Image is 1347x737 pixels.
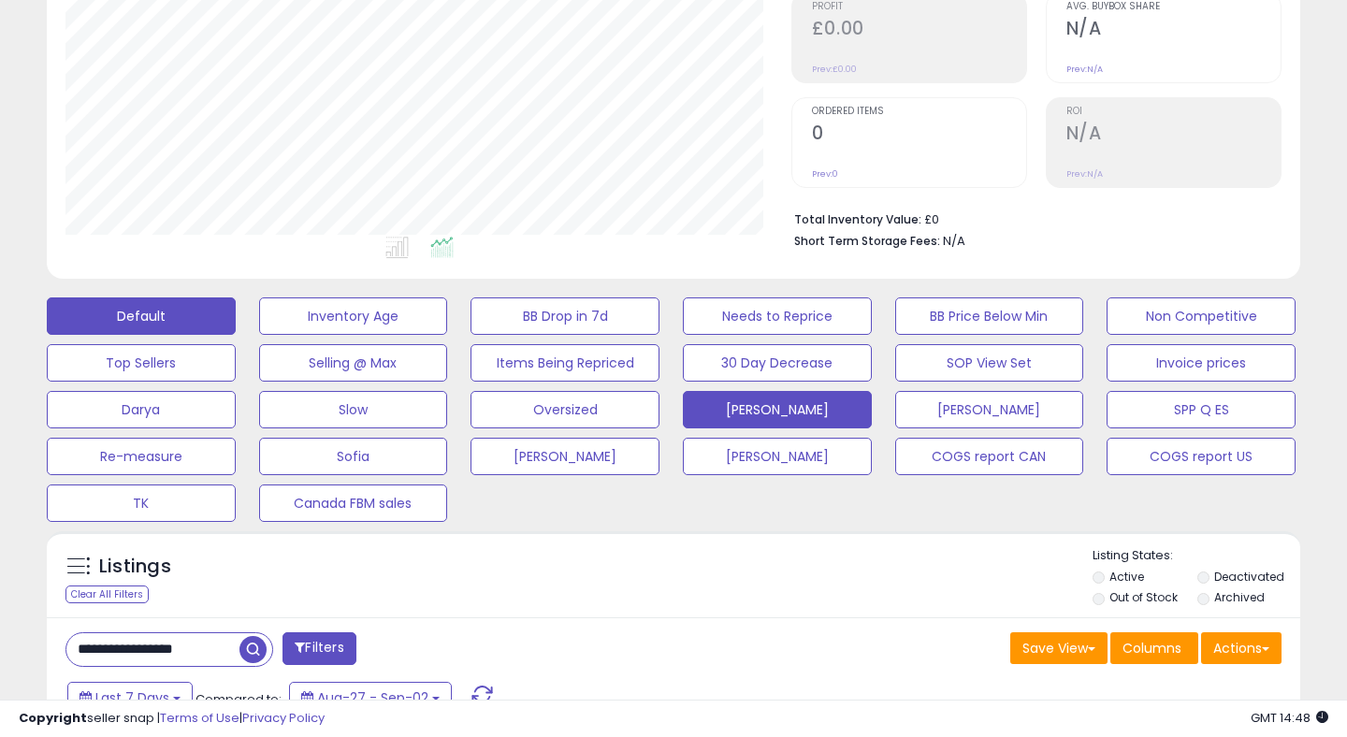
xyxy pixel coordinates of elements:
h2: £0.00 [812,18,1026,43]
li: £0 [794,207,1267,229]
span: 2025-09-10 14:48 GMT [1251,709,1328,727]
button: Actions [1201,632,1282,664]
button: TK [47,484,236,522]
button: Canada FBM sales [259,484,448,522]
span: N/A [943,232,965,250]
div: Clear All Filters [65,585,149,603]
h5: Listings [99,554,171,580]
small: Prev: £0.00 [812,64,857,75]
span: Compared to: [196,690,282,708]
span: ROI [1066,107,1281,117]
button: Non Competitive [1107,297,1296,335]
b: Total Inventory Value: [794,211,921,227]
h2: N/A [1066,18,1281,43]
button: [PERSON_NAME] [471,438,659,475]
button: COGS report CAN [895,438,1084,475]
span: Ordered Items [812,107,1026,117]
button: BB Price Below Min [895,297,1084,335]
small: Prev: 0 [812,168,838,180]
button: [PERSON_NAME] [683,438,872,475]
button: [PERSON_NAME] [895,391,1084,428]
h2: 0 [812,123,1026,148]
b: Short Term Storage Fees: [794,233,940,249]
a: Privacy Policy [242,709,325,727]
button: BB Drop in 7d [471,297,659,335]
button: 30 Day Decrease [683,344,872,382]
label: Archived [1214,589,1265,605]
label: Deactivated [1214,569,1284,585]
strong: Copyright [19,709,87,727]
label: Out of Stock [1109,589,1178,605]
span: Columns [1122,639,1181,658]
button: SOP View Set [895,344,1084,382]
button: Save View [1010,632,1108,664]
button: Inventory Age [259,297,448,335]
button: SPP Q ES [1107,391,1296,428]
span: Avg. Buybox Share [1066,2,1281,12]
button: Re-measure [47,438,236,475]
button: Darya [47,391,236,428]
button: Aug-27 - Sep-02 [289,682,452,714]
button: Top Sellers [47,344,236,382]
button: Slow [259,391,448,428]
button: Oversized [471,391,659,428]
span: Last 7 Days [95,688,169,707]
small: Prev: N/A [1066,64,1103,75]
p: Listing States: [1093,547,1301,565]
button: Columns [1110,632,1198,664]
button: Invoice prices [1107,344,1296,382]
button: Sofia [259,438,448,475]
button: Items Being Repriced [471,344,659,382]
button: [PERSON_NAME] [683,391,872,428]
div: seller snap | | [19,710,325,728]
a: Terms of Use [160,709,239,727]
button: Selling @ Max [259,344,448,382]
button: Filters [282,632,355,665]
label: Active [1109,569,1144,585]
button: COGS report US [1107,438,1296,475]
h2: N/A [1066,123,1281,148]
small: Prev: N/A [1066,168,1103,180]
button: Default [47,297,236,335]
button: Needs to Reprice [683,297,872,335]
span: Aug-27 - Sep-02 [317,688,428,707]
button: Last 7 Days [67,682,193,714]
span: Profit [812,2,1026,12]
